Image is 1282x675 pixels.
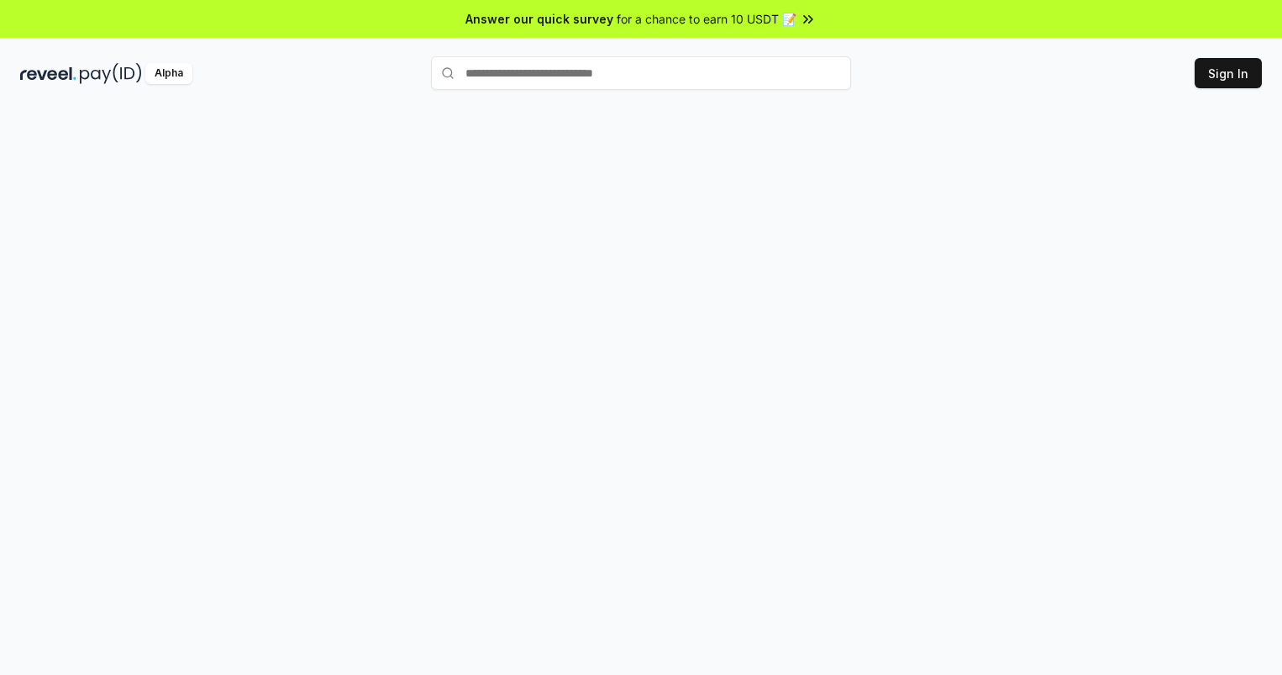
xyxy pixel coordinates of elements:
span: Answer our quick survey [465,10,613,28]
img: reveel_dark [20,63,76,84]
button: Sign In [1195,58,1262,88]
div: Alpha [145,63,192,84]
img: pay_id [80,63,142,84]
span: for a chance to earn 10 USDT 📝 [617,10,796,28]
